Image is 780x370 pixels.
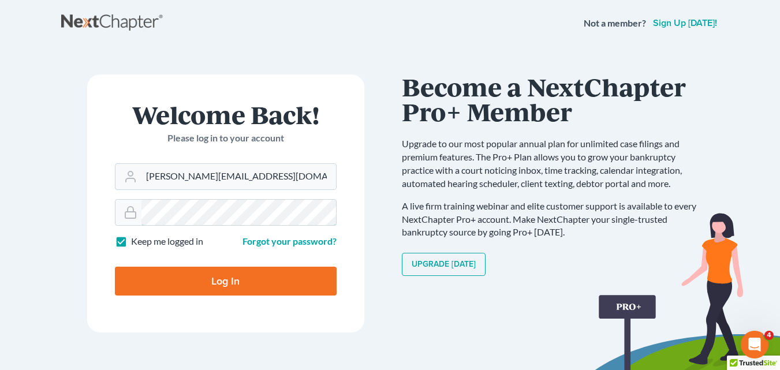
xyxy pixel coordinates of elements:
a: Forgot your password? [242,236,337,246]
h1: Welcome Back! [115,102,337,127]
h1: Become a NextChapter Pro+ Member [402,74,708,124]
p: Please log in to your account [115,132,337,145]
a: Sign up [DATE]! [651,18,719,28]
p: A live firm training webinar and elite customer support is available to every NextChapter Pro+ ac... [402,200,708,240]
p: Upgrade to our most popular annual plan for unlimited case filings and premium features. The Pro+... [402,137,708,190]
label: Keep me logged in [131,235,203,248]
strong: Not a member? [584,17,646,30]
span: 4 [764,331,774,340]
a: Upgrade [DATE] [402,253,486,276]
input: Log In [115,267,337,296]
iframe: Intercom live chat [741,331,768,358]
input: Email Address [141,164,336,189]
